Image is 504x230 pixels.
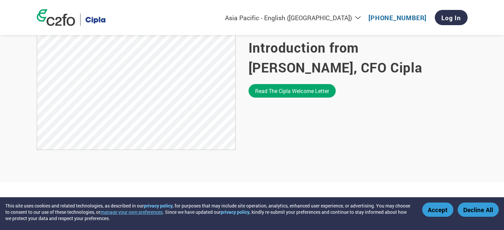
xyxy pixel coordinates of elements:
[85,14,105,26] img: Cipla
[435,10,468,25] a: Log In
[249,38,468,77] h2: Introduction from [PERSON_NAME], CFO Cipla
[37,9,75,26] img: c2fo logo
[422,203,453,217] button: Accept
[368,14,426,22] a: [PHONE_NUMBER]
[221,209,250,215] a: privacy policy
[249,84,336,98] a: Read the Cipla welcome letter
[144,203,173,209] a: privacy policy
[5,203,413,221] div: This site uses cookies and related technologies, as described in our , for purposes that may incl...
[458,203,499,217] button: Decline All
[100,209,163,215] button: manage your own preferences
